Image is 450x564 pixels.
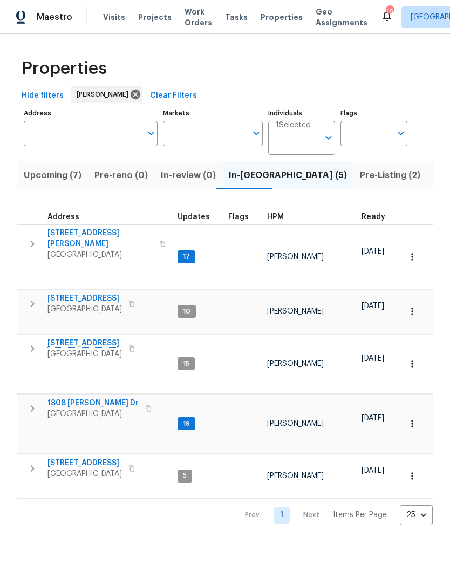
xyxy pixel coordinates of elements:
span: 17 [179,252,194,261]
span: Pre-reno (0) [94,168,148,183]
span: [GEOGRAPHIC_DATA] [47,409,139,419]
div: Earliest renovation start date (first business day after COE or Checkout) [362,213,395,221]
span: Properties [22,63,107,74]
button: Open [144,126,159,141]
span: 10 [179,307,195,316]
div: [PERSON_NAME] [71,86,142,103]
span: [STREET_ADDRESS] [47,293,122,304]
span: [PERSON_NAME] [267,360,324,368]
span: 5 [179,471,191,480]
span: HPM [267,213,284,221]
span: 15 [179,359,194,369]
label: Markets [163,110,263,117]
span: Properties [261,12,303,23]
span: [PERSON_NAME] [267,308,324,315]
span: Upcoming (7) [24,168,81,183]
span: Maestro [37,12,72,23]
p: Items Per Page [333,509,387,520]
span: Visits [103,12,125,23]
div: 18 [386,6,393,17]
span: [PERSON_NAME] [267,472,324,480]
span: In-[GEOGRAPHIC_DATA] (5) [229,168,347,183]
span: [GEOGRAPHIC_DATA] [47,304,122,315]
span: Tasks [225,13,248,21]
a: Goto page 1 [274,507,290,524]
label: Address [24,110,158,117]
span: Ready [362,213,385,221]
button: Open [321,130,336,145]
span: In-review (0) [161,168,216,183]
button: Clear Filters [146,86,201,106]
span: Projects [138,12,172,23]
span: Clear Filters [150,89,197,103]
span: Flags [228,213,249,221]
span: Updates [178,213,210,221]
span: [DATE] [362,302,384,310]
span: 1 Selected [276,121,311,130]
button: Open [249,126,264,141]
span: [DATE] [362,248,384,255]
span: [PERSON_NAME] [77,89,133,100]
div: 25 [400,501,433,529]
span: Pre-Listing (2) [360,168,420,183]
nav: Pagination Navigation [235,505,433,525]
button: Open [393,126,408,141]
label: Flags [340,110,407,117]
span: Work Orders [185,6,212,28]
span: [DATE] [362,414,384,422]
button: Hide filters [17,86,68,106]
span: Geo Assignments [316,6,367,28]
span: Address [47,213,79,221]
span: [DATE] [362,467,384,474]
span: [PERSON_NAME] [267,420,324,427]
span: Hide filters [22,89,64,103]
span: 19 [179,419,194,429]
span: 1808 [PERSON_NAME] Dr [47,398,139,409]
span: [DATE] [362,355,384,362]
label: Individuals [268,110,335,117]
span: [PERSON_NAME] [267,253,324,261]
